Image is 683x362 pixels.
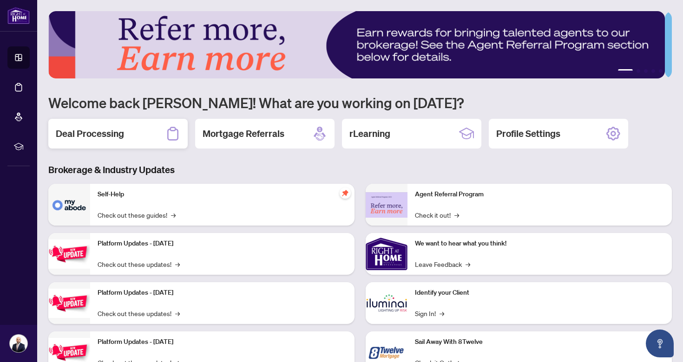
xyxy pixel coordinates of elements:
[48,289,90,318] img: Platform Updates - July 8, 2025
[175,259,180,269] span: →
[415,259,470,269] a: Leave Feedback→
[415,210,459,220] a: Check it out!→
[349,127,390,140] h2: rLearning
[48,184,90,226] img: Self-Help
[10,335,27,352] img: Profile Icon
[496,127,560,140] h2: Profile Settings
[98,239,347,249] p: Platform Updates - [DATE]
[175,308,180,318] span: →
[415,337,664,347] p: Sail Away With 8Twelve
[454,210,459,220] span: →
[98,288,347,298] p: Platform Updates - [DATE]
[98,259,180,269] a: Check out these updates!→
[466,259,470,269] span: →
[48,11,665,78] img: Slide 0
[98,189,347,200] p: Self-Help
[644,69,648,73] button: 3
[98,210,176,220] a: Check out these guides!→
[651,69,655,73] button: 4
[415,308,444,318] a: Sign In!→
[366,233,407,275] img: We want to hear what you think!
[48,163,672,176] h3: Brokerage & Industry Updates
[340,187,351,199] span: pushpin
[56,127,124,140] h2: Deal Processing
[646,330,674,357] button: Open asap
[637,69,640,73] button: 2
[415,288,664,298] p: Identify your Client
[659,69,663,73] button: 5
[366,282,407,324] img: Identify your Client
[98,337,347,347] p: Platform Updates - [DATE]
[7,7,30,24] img: logo
[203,127,284,140] h2: Mortgage Referrals
[415,239,664,249] p: We want to hear what you think!
[171,210,176,220] span: →
[98,308,180,318] a: Check out these updates!→
[366,192,407,218] img: Agent Referral Program
[48,94,672,111] h1: Welcome back [PERSON_NAME]! What are you working on [DATE]?
[618,69,633,73] button: 1
[415,189,664,200] p: Agent Referral Program
[48,239,90,269] img: Platform Updates - July 21, 2025
[440,308,444,318] span: →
